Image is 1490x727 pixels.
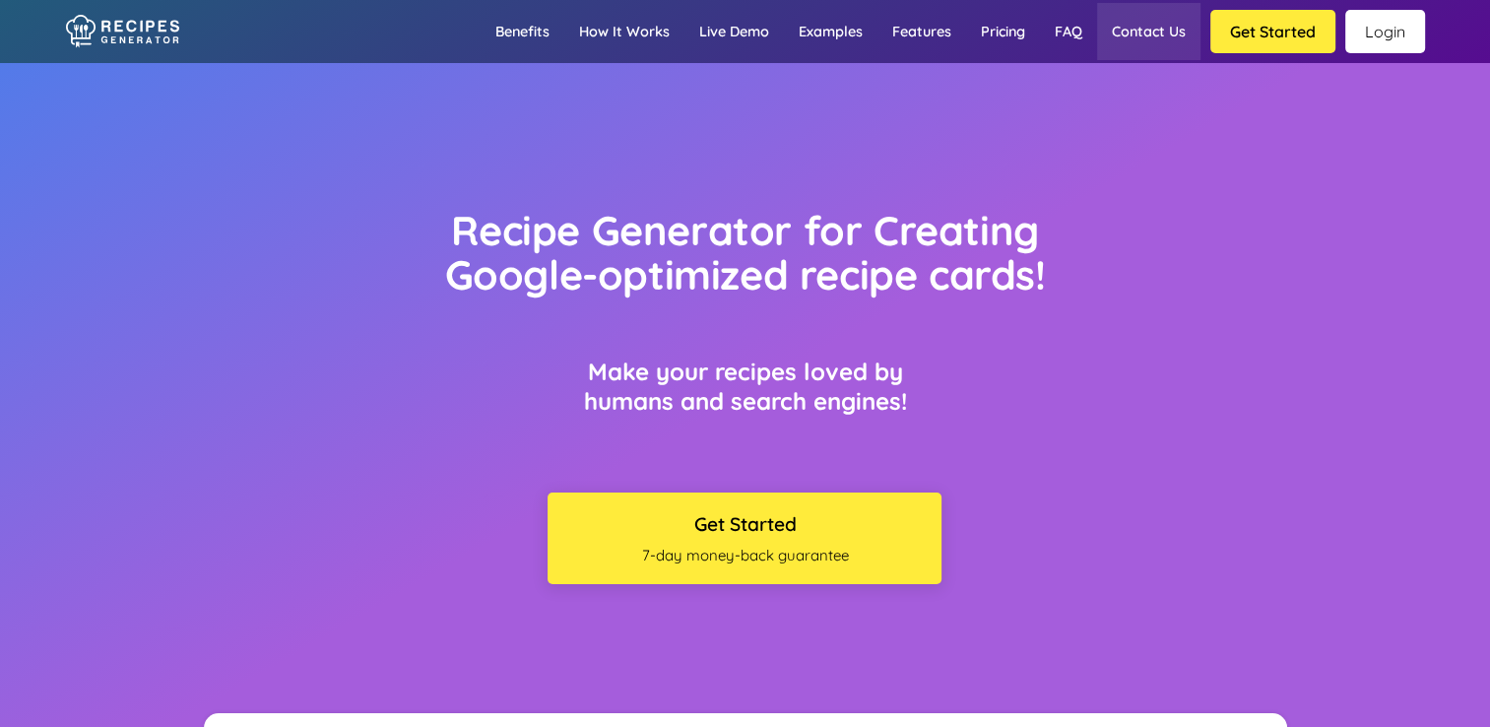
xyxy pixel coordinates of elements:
h3: Make your recipes loved by humans and search engines! [548,357,941,416]
a: Features [877,3,966,60]
a: Benefits [481,3,564,60]
a: Login [1345,10,1425,53]
button: Get Started7-day money-back guarantee [548,493,941,584]
a: Pricing [966,3,1040,60]
a: Examples [784,3,877,60]
h1: Recipe Generator for Creating Google-optimized recipe cards! [404,208,1086,297]
a: How it works [564,3,684,60]
a: FAQ [1040,3,1097,60]
a: Contact us [1097,3,1200,60]
button: Get Started [1210,10,1335,53]
span: 7-day money-back guarantee [557,546,932,564]
a: Live demo [684,3,784,60]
